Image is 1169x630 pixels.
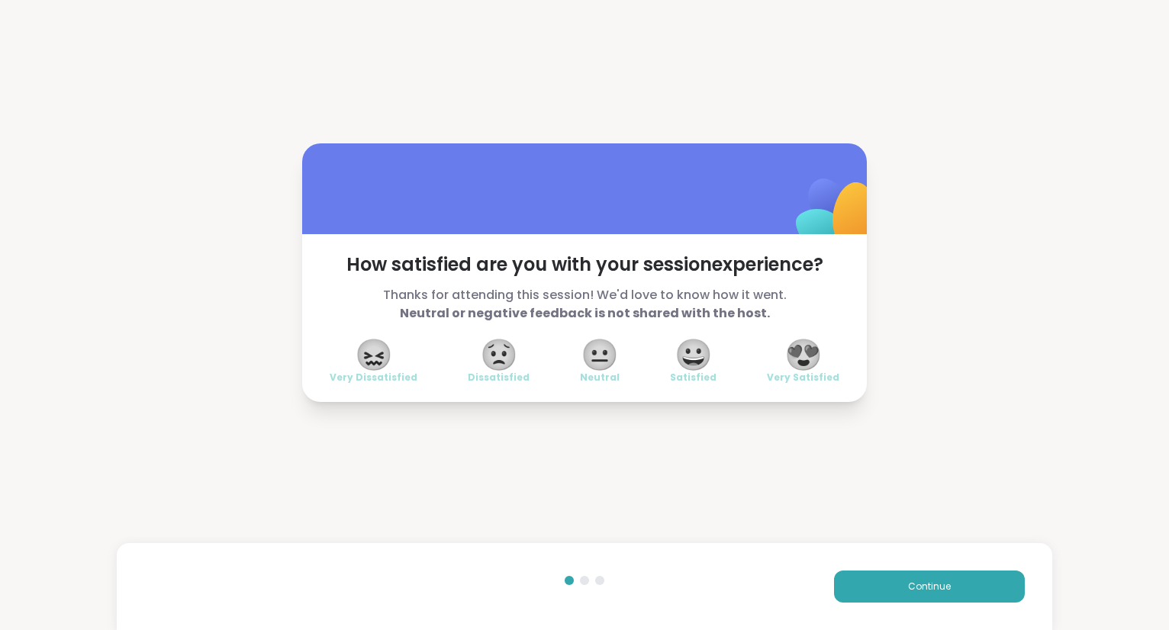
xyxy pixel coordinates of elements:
span: 😍 [784,341,823,368]
span: 😐 [581,341,619,368]
span: 😀 [675,341,713,368]
span: 😖 [355,341,393,368]
span: 😟 [480,341,518,368]
img: ShareWell Logomark [760,139,912,291]
span: Very Dissatisfied [330,371,417,384]
span: Thanks for attending this session! We'd love to know how it went. [330,286,839,323]
span: How satisfied are you with your session experience? [330,252,839,277]
button: Continue [834,571,1025,603]
span: Very Satisfied [767,371,839,384]
span: Dissatisfied [468,371,530,384]
span: Neutral [580,371,620,384]
b: Neutral or negative feedback is not shared with the host. [400,304,770,322]
span: Satisfied [670,371,717,384]
span: Continue [908,580,951,593]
